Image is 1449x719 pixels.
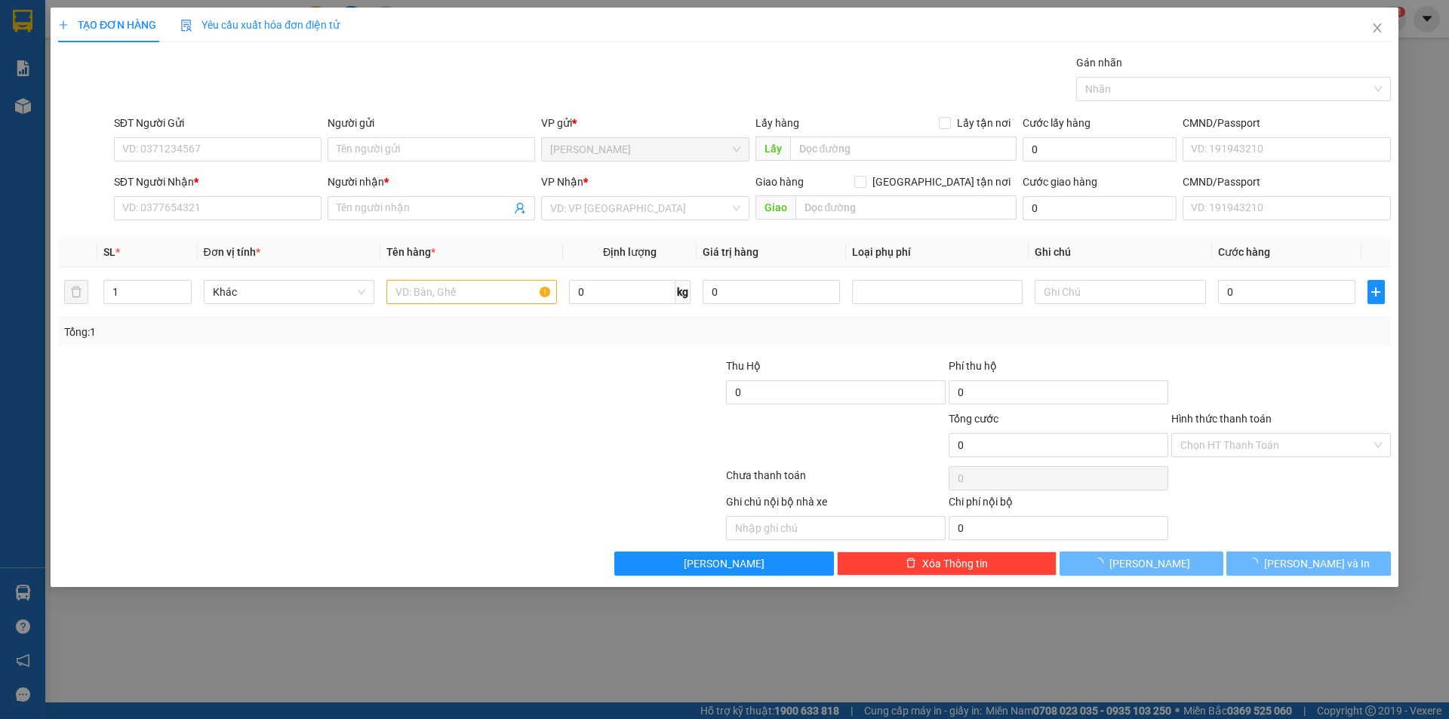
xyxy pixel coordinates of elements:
div: Ghi chú nội bộ nhà xe [726,493,946,516]
span: VP Nhận [542,176,584,188]
div: SĐT Người Nhận [114,174,321,190]
button: delete [64,280,88,304]
div: Chưa thanh toán [724,467,947,493]
span: loading [1247,558,1264,568]
span: plus [1368,286,1383,298]
div: VP gửi [542,115,749,131]
button: Close [1356,8,1398,50]
span: Yêu cầu xuất hóa đơn điện tử [180,19,340,31]
span: Tổng cước [949,413,998,425]
div: Chi phí nội bộ [949,493,1168,516]
span: Lấy tận nơi [951,115,1017,131]
span: Đơn vị tính [204,246,260,258]
input: Cước lấy hàng [1023,137,1177,161]
button: plus [1367,280,1384,304]
img: icon [180,20,192,32]
div: Người gửi [328,115,535,131]
span: close [1371,22,1383,34]
span: [PERSON_NAME] [1110,555,1191,572]
span: loading [1094,558,1110,568]
span: Xóa Thông tin [922,555,988,572]
div: Người nhận [328,174,535,190]
span: Khác [213,281,365,303]
button: [PERSON_NAME] và In [1227,552,1391,576]
input: Nhập ghi chú [726,516,946,540]
div: CMND/Passport [1183,115,1390,131]
label: Hình thức thanh toán [1171,413,1272,425]
label: Cước giao hàng [1023,176,1097,188]
input: VD: Bàn, Ghế [386,280,557,304]
span: [PERSON_NAME] và In [1264,555,1370,572]
span: kg [675,280,691,304]
span: Thu Hộ [726,360,761,372]
span: Tên hàng [386,246,435,258]
span: SL [104,246,116,258]
span: Lấy hàng [755,117,799,129]
span: plus [58,20,69,30]
label: Gán nhãn [1076,57,1122,69]
label: Cước lấy hàng [1023,117,1091,129]
span: [PERSON_NAME] [685,555,765,572]
div: CMND/Passport [1183,174,1390,190]
div: Tổng: 1 [64,324,559,340]
span: Giao [755,195,795,220]
input: Ghi Chú [1035,280,1206,304]
span: [GEOGRAPHIC_DATA] tận nơi [866,174,1017,190]
button: [PERSON_NAME] [615,552,835,576]
span: Giá trị hàng [703,246,758,258]
span: Giao hàng [755,176,804,188]
input: Dọc đường [795,195,1017,220]
div: SĐT Người Gửi [114,115,321,131]
div: Phí thu hộ [949,358,1168,380]
span: delete [906,558,916,570]
input: Cước giao hàng [1023,196,1177,220]
span: Lấy [755,137,790,161]
button: [PERSON_NAME] [1060,552,1223,576]
span: Hà Tiên [551,138,740,161]
input: Dọc đường [790,137,1017,161]
span: Định lượng [603,246,657,258]
button: deleteXóa Thông tin [838,552,1057,576]
th: Ghi chú [1029,238,1212,267]
span: TẠO ĐƠN HÀNG [58,19,156,31]
span: Cước hàng [1218,246,1270,258]
th: Loại phụ phí [846,238,1029,267]
input: 0 [703,280,840,304]
span: user-add [515,202,527,214]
